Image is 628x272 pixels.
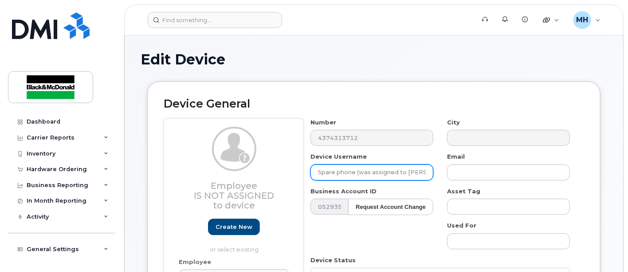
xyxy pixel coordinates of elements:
[310,152,367,161] label: Device Username
[447,187,480,196] label: Asset Tag
[208,219,260,235] a: Create new
[194,190,274,201] span: Is not assigned
[447,221,476,230] label: Used For
[310,187,377,196] label: Business Account ID
[447,118,460,127] label: City
[356,204,426,210] strong: Request Account Change
[213,200,255,211] span: to device
[179,181,290,210] h3: Employee
[348,199,433,215] button: Request Account Change
[179,245,290,254] p: or select existing
[179,258,211,266] label: Employee
[141,52,607,67] h1: Edit Device
[310,256,356,264] label: Device Status
[310,118,336,127] label: Number
[447,152,465,161] label: Email
[164,98,584,110] h2: Device General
